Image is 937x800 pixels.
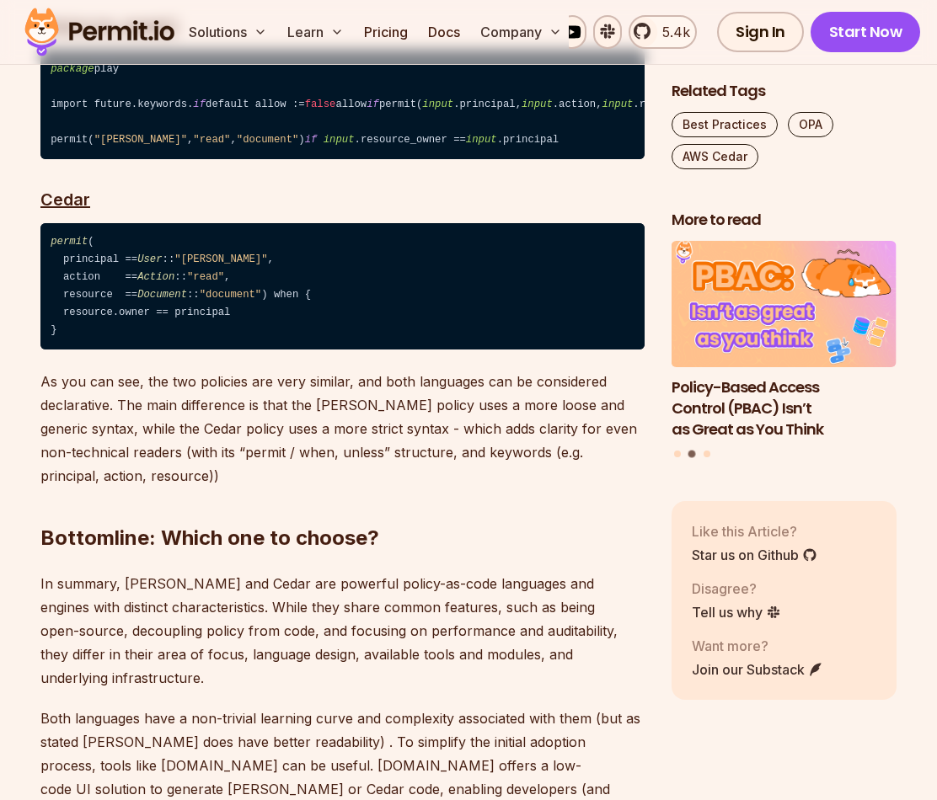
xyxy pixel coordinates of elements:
a: Star us on Github [692,544,817,564]
button: Solutions [182,15,274,49]
span: input [466,134,497,146]
a: AWS Cedar [672,144,758,169]
a: Tell us why [692,601,781,621]
span: Action [137,271,174,283]
code: play import future.keywords. default allow := allow permit( .principal, .action, .resource) permi... [40,50,645,159]
span: "read" [187,271,224,283]
span: input [324,134,355,146]
span: false [305,99,336,110]
span: 5.4k [652,22,690,42]
span: "document" [200,289,262,301]
a: Start Now [811,12,921,52]
u: Cedar [40,189,90,210]
img: Permit logo [17,3,182,61]
a: Pricing [357,15,415,49]
button: Go to slide 1 [674,451,681,457]
button: Learn [281,15,351,49]
span: input [602,99,634,110]
a: Docs [421,15,467,49]
span: "[PERSON_NAME]" [94,134,187,146]
a: Best Practices [672,112,778,137]
span: "read" [193,134,230,146]
span: permit [51,236,88,248]
code: ( principal == :: , action == :: , resource == :: ) when { resource.owner == principal } [40,223,645,350]
p: In summary, [PERSON_NAME] and Cedar are powerful policy-as-code languages and engines with distin... [40,572,645,690]
span: package [51,63,94,75]
a: Join our Substack [692,659,823,679]
button: Go to slide 2 [688,451,696,458]
button: Go to slide 3 [704,451,710,457]
span: if [367,99,379,110]
h2: More to read [672,210,897,231]
span: User [137,253,162,265]
h3: Policy-Based Access Control (PBAC) Isn’t as Great as You Think [672,377,897,440]
span: if [193,99,206,110]
a: Sign In [717,12,804,52]
span: input [522,99,553,110]
span: Document [137,289,187,301]
a: OPA [788,112,833,137]
span: "document" [237,134,299,146]
span: input [422,99,453,110]
p: Disagree? [692,578,781,598]
img: Policy-Based Access Control (PBAC) Isn’t as Great as You Think [672,241,897,367]
a: 5.4k [629,15,697,49]
p: As you can see, the two policies are very similar, and both languages can be considered declarati... [40,370,645,488]
p: Like this Article? [692,520,817,541]
h2: Bottomline: Which one to choose? [40,457,645,552]
span: if [305,134,318,146]
p: Want more? [692,635,823,655]
div: Posts [672,241,897,461]
h2: Related Tags [672,81,897,102]
span: "[PERSON_NAME]" [174,253,267,265]
li: 2 of 3 [672,241,897,440]
a: Policy-Based Access Control (PBAC) Isn’t as Great as You ThinkPolicy-Based Access Control (PBAC) ... [672,241,897,440]
button: Company [474,15,569,49]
